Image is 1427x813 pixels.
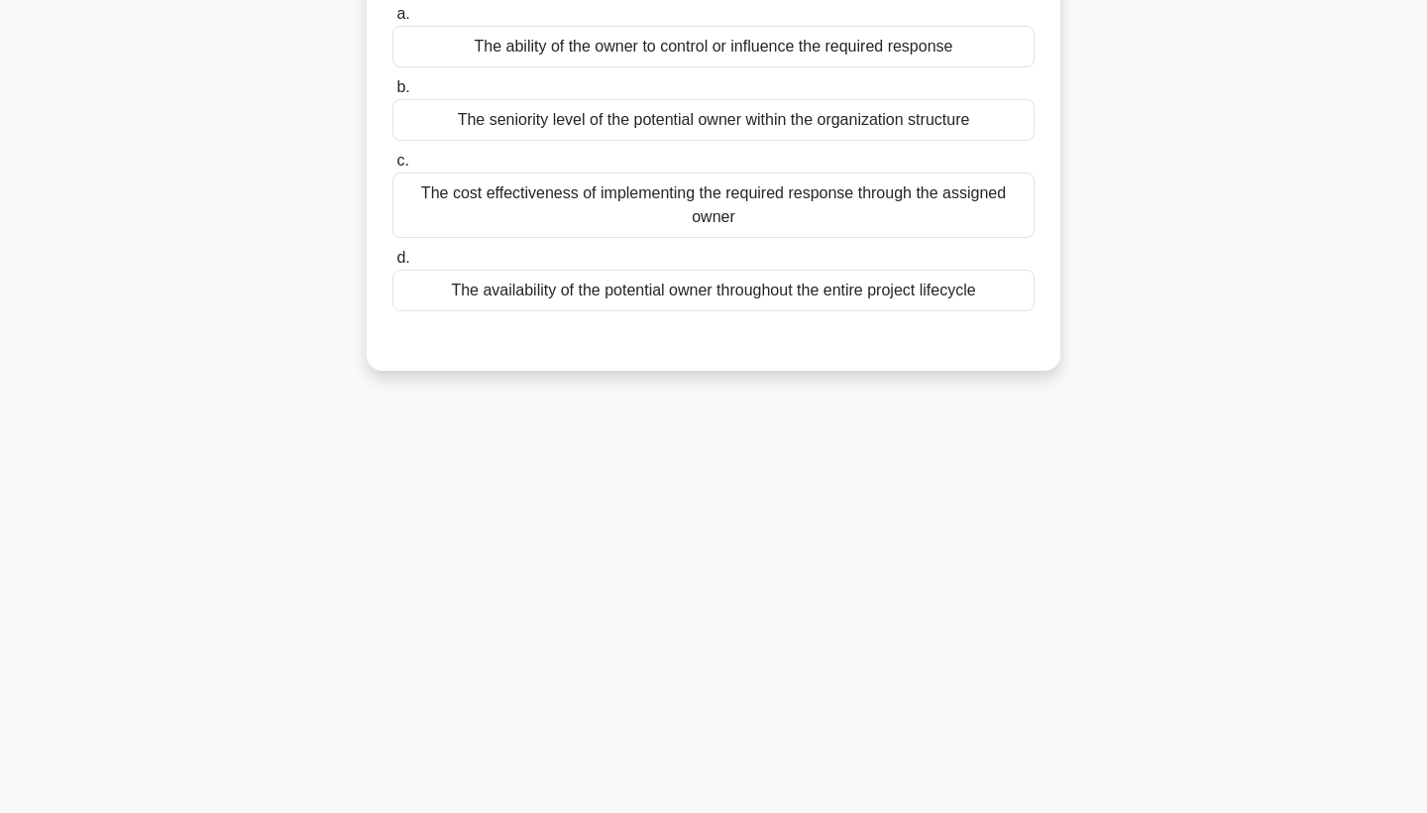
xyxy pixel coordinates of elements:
[392,270,1035,311] div: The availability of the potential owner throughout the entire project lifecycle
[392,99,1035,141] div: The seniority level of the potential owner within the organization structure
[396,5,409,22] span: a.
[396,78,409,95] span: b.
[392,26,1035,67] div: The ability of the owner to control or influence the required response
[396,152,408,169] span: c.
[392,173,1035,238] div: The cost effectiveness of implementing the required response through the assigned owner
[396,249,409,266] span: d.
